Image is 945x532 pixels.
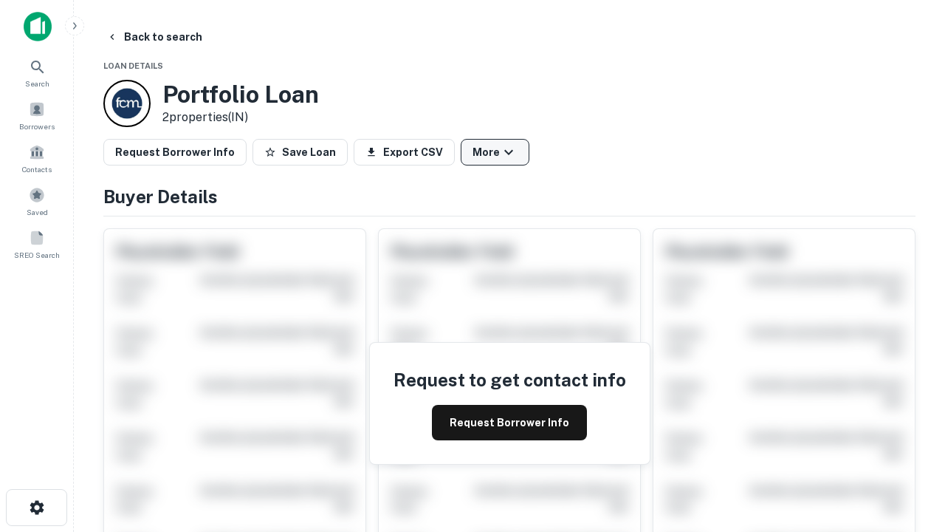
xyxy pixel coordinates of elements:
[871,366,945,437] iframe: Chat Widget
[4,138,69,178] a: Contacts
[25,78,49,89] span: Search
[432,405,587,440] button: Request Borrower Info
[4,224,69,264] a: SREO Search
[27,206,48,218] span: Saved
[22,163,52,175] span: Contacts
[24,12,52,41] img: capitalize-icon.png
[394,366,626,393] h4: Request to get contact info
[14,249,60,261] span: SREO Search
[252,139,348,166] button: Save Loan
[103,183,915,210] h4: Buyer Details
[19,120,55,132] span: Borrowers
[4,95,69,135] a: Borrowers
[100,24,208,50] button: Back to search
[162,109,319,126] p: 2 properties (IN)
[461,139,529,166] button: More
[354,139,455,166] button: Export CSV
[103,61,163,70] span: Loan Details
[162,81,319,109] h3: Portfolio Loan
[4,181,69,221] a: Saved
[4,52,69,92] a: Search
[103,139,247,166] button: Request Borrower Info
